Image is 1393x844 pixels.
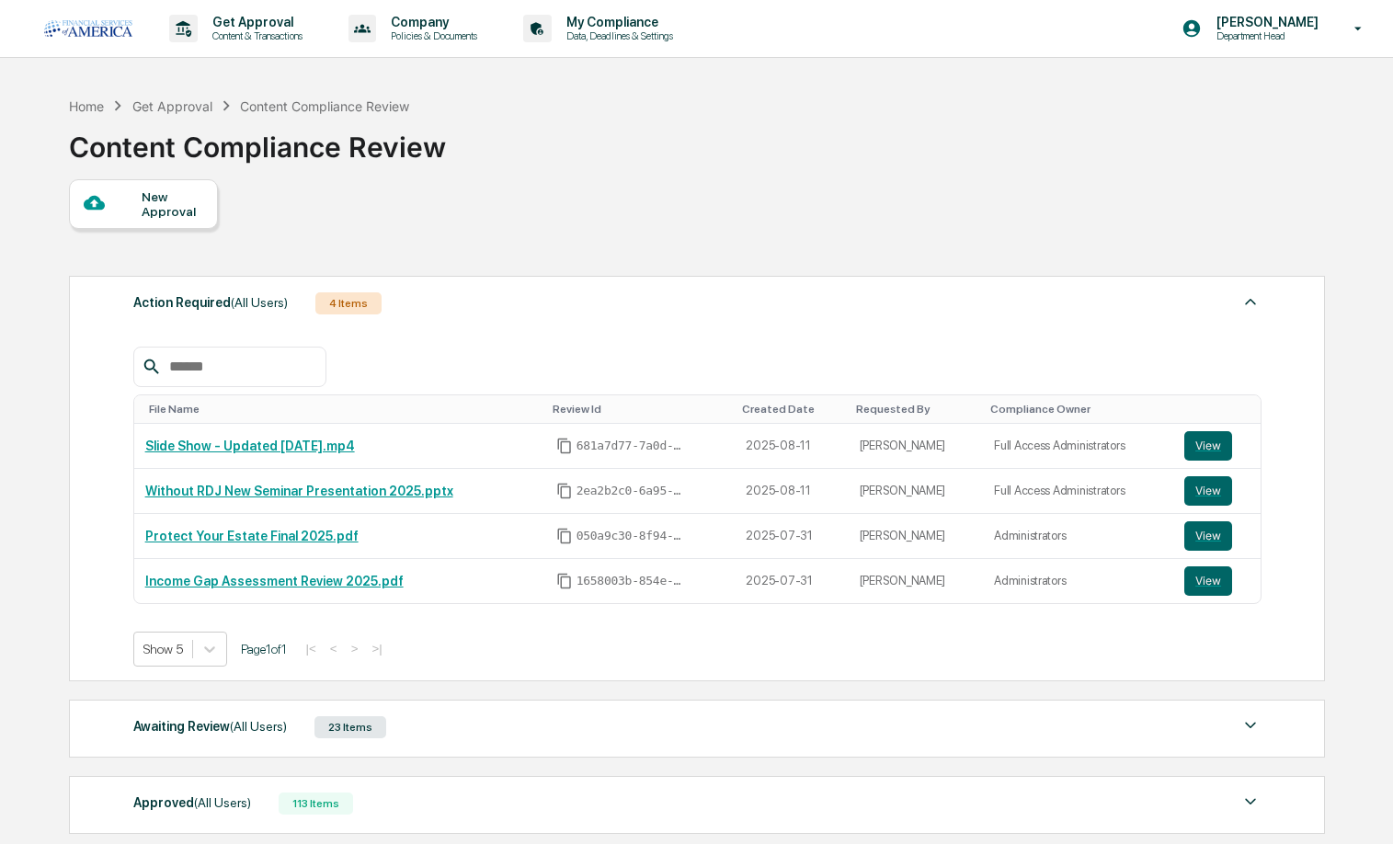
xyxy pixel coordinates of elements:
[1184,431,1250,461] a: View
[849,424,983,469] td: [PERSON_NAME]
[230,719,287,734] span: (All Users)
[1184,521,1250,551] a: View
[1184,476,1232,506] button: View
[1334,783,1384,833] iframe: Open customer support
[556,438,573,454] span: Copy Id
[1239,714,1262,736] img: caret
[983,469,1173,514] td: Full Access Administrators
[149,403,538,416] div: Toggle SortBy
[849,559,983,603] td: [PERSON_NAME]
[552,15,682,29] p: My Compliance
[990,403,1166,416] div: Toggle SortBy
[577,574,687,588] span: 1658003b-854e-4da5-b02e-8f8e6f3c4937
[1184,566,1232,596] button: View
[577,439,687,453] span: 681a7d77-7a0d-496a-a1b0-8952106e0113
[1184,431,1232,461] button: View
[145,439,355,453] a: Slide Show - Updated [DATE].mp4
[346,641,364,656] button: >
[366,641,387,656] button: >|
[1184,476,1250,506] a: View
[198,29,312,42] p: Content & Transactions
[241,642,287,656] span: Page 1 of 1
[735,559,848,603] td: 2025-07-31
[735,514,848,559] td: 2025-07-31
[983,424,1173,469] td: Full Access Administrators
[553,403,728,416] div: Toggle SortBy
[376,29,486,42] p: Policies & Documents
[194,795,251,810] span: (All Users)
[577,529,687,543] span: 050a9c30-8f94-4387-8457-251ed3a90162
[376,15,486,29] p: Company
[1184,566,1250,596] a: View
[145,484,453,498] a: Without RDJ New Seminar Presentation 2025.pptx
[556,528,573,544] span: Copy Id
[983,514,1173,559] td: Administrators
[133,291,288,314] div: Action Required
[44,20,132,37] img: logo
[1184,521,1232,551] button: View
[983,559,1173,603] td: Administrators
[1239,791,1262,813] img: caret
[1202,29,1328,42] p: Department Head
[325,641,343,656] button: <
[1188,403,1253,416] div: Toggle SortBy
[145,574,404,588] a: Income Gap Assessment Review 2025.pdf
[1239,291,1262,313] img: caret
[198,15,312,29] p: Get Approval
[315,292,382,314] div: 4 Items
[1202,15,1328,29] p: [PERSON_NAME]
[735,469,848,514] td: 2025-08-11
[556,573,573,589] span: Copy Id
[301,641,322,656] button: |<
[133,791,251,815] div: Approved
[556,483,573,499] span: Copy Id
[132,98,212,114] div: Get Approval
[145,529,359,543] a: Protect Your Estate Final 2025.pdf
[142,189,203,219] div: New Approval
[735,424,848,469] td: 2025-08-11
[240,98,409,114] div: Content Compliance Review
[552,29,682,42] p: Data, Deadlines & Settings
[856,403,976,416] div: Toggle SortBy
[849,514,983,559] td: [PERSON_NAME]
[577,484,687,498] span: 2ea2b2c0-6a95-475c-87cc-7fdde2d3a076
[69,98,104,114] div: Home
[231,295,288,310] span: (All Users)
[314,716,386,738] div: 23 Items
[742,403,840,416] div: Toggle SortBy
[279,793,353,815] div: 113 Items
[69,116,446,164] div: Content Compliance Review
[133,714,287,738] div: Awaiting Review
[849,469,983,514] td: [PERSON_NAME]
